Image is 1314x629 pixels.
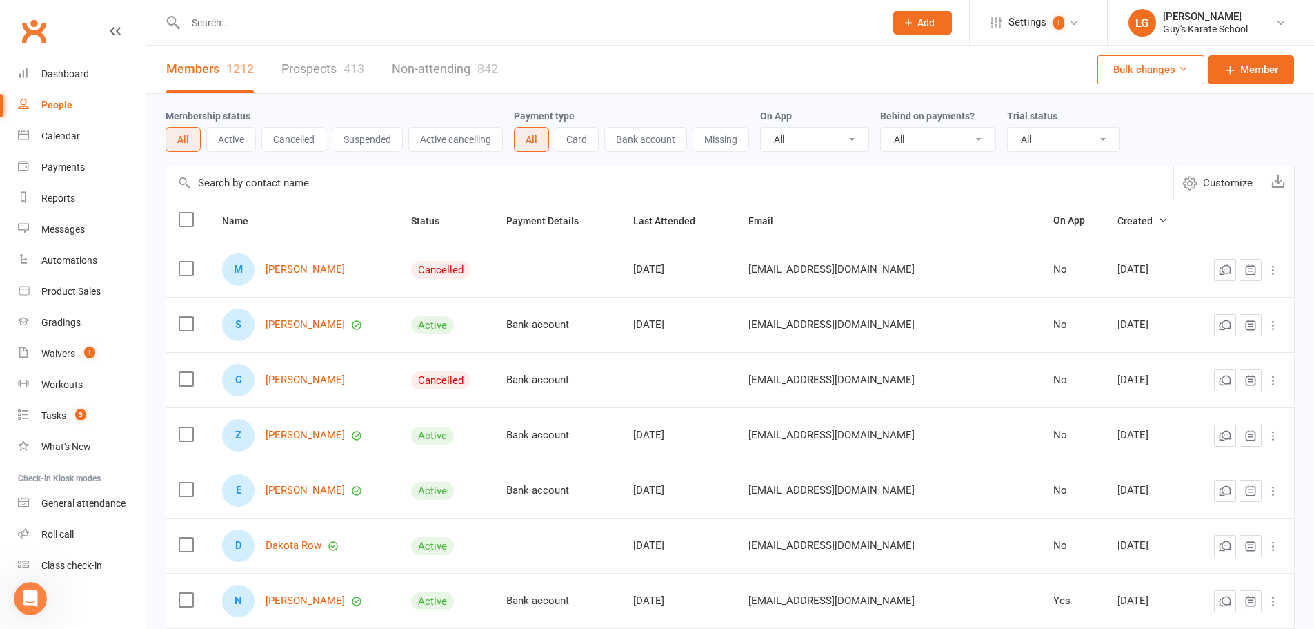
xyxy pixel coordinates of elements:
[226,61,254,76] div: 1212
[1163,23,1248,35] div: Guy's Karate School
[633,319,724,331] div: [DATE]
[166,127,201,152] button: All
[1008,7,1046,38] span: Settings
[506,429,608,441] div: Bank account
[41,286,101,297] div: Product Sales
[41,560,102,571] div: Class check-in
[84,347,95,358] span: 1
[41,99,72,110] div: People
[1117,595,1177,607] div: [DATE]
[11,309,226,367] div: Sure, I've created a report based on the waiver name for you here:[URL][DOMAIN_NAME]Jia • [DATE]A...
[411,537,454,555] div: Active
[1208,55,1294,84] a: Member
[893,11,952,35] button: Add
[41,255,97,266] div: Automations
[748,213,788,229] button: Email
[748,311,915,338] span: [EMAIL_ADDRESS][DOMAIN_NAME]
[11,228,265,309] div: Lindsay says…
[332,127,403,152] button: Suspended
[41,224,85,235] div: Messages
[61,41,254,95] div: Hey. We currently have a waiver for our birthday parties. How do i do a report of all the attende...
[222,585,255,617] div: Noah
[41,193,75,204] div: Reports
[1163,10,1248,23] div: [PERSON_NAME]
[1117,215,1168,226] span: Created
[1117,319,1177,331] div: [DATE]
[50,32,265,103] div: Hey. We currently have a waiver for our birthday parties. How do i do a report of all the attende...
[166,46,254,93] a: Members1212
[1117,429,1177,441] div: [DATE]
[181,13,875,32] input: Search...
[880,110,975,122] label: Behind on payments?
[1173,166,1262,200] button: Customize
[74,116,88,130] div: Profile image for Jia
[75,409,86,420] span: 3
[18,152,146,183] a: Payments
[266,374,345,386] a: [PERSON_NAME]
[1128,9,1156,37] div: LG
[18,432,146,463] a: What's New
[266,540,321,552] a: Dakota Row
[633,429,724,441] div: [DATE]
[1117,485,1177,496] div: [DATE]
[222,474,255,507] div: Eric
[61,236,254,290] div: I am looking for all the names and contact details of all the people who have completed the form....
[41,162,85,173] div: Payments
[1117,374,1177,386] div: [DATE]
[192,391,265,422] div: Thank you
[748,532,915,559] span: [EMAIL_ADDRESS][DOMAIN_NAME]
[633,264,724,275] div: [DATE]
[14,582,47,615] iframe: Intercom live chat
[266,429,345,441] a: [PERSON_NAME]
[506,213,594,229] button: Payment Details
[411,213,455,229] button: Status
[748,422,915,448] span: [EMAIL_ADDRESS][DOMAIN_NAME]
[18,338,146,369] a: Waivers 1
[633,540,724,552] div: [DATE]
[18,307,146,338] a: Gradings
[748,367,915,393] span: [EMAIL_ADDRESS][DOMAIN_NAME]
[222,213,263,229] button: Name
[41,130,80,142] div: Calendar
[222,364,255,396] div: Chloe
[604,127,687,152] button: Bank account
[242,6,267,30] div: Close
[506,319,608,331] div: Bank account
[506,215,594,226] span: Payment Details
[39,8,61,30] img: Profile image for Toby
[11,114,265,146] div: Jia says…
[41,410,66,421] div: Tasks
[92,118,103,128] b: Jia
[411,427,454,445] div: Active
[222,215,263,226] span: Name
[748,477,915,503] span: [EMAIL_ADDRESS][DOMAIN_NAME]
[506,485,608,496] div: Bank account
[22,154,215,208] div: Hi there, are you referring to the number of people who have signed that waiver or have you set u...
[41,529,74,540] div: Roll call
[11,32,265,114] div: Lindsay says…
[1053,540,1093,552] div: No
[266,319,345,331] a: [PERSON_NAME]
[1053,595,1093,607] div: Yes
[1053,485,1093,496] div: No
[67,7,157,17] h1: [PERSON_NAME]
[18,59,146,90] a: Dashboard
[1007,110,1057,122] label: Trial status
[9,6,35,32] button: go back
[1117,213,1168,229] button: Created
[18,121,146,152] a: Calendar
[18,400,146,432] a: Tasks 3
[18,488,146,519] a: General attendance kiosk mode
[411,261,470,279] div: Cancelled
[21,452,32,463] button: Upload attachment
[1117,540,1177,552] div: [DATE]
[633,485,724,496] div: [DATE]
[66,452,77,463] button: Gif picker
[237,447,259,469] button: Send a message…
[41,379,83,390] div: Workouts
[11,146,265,227] div: Jia says…
[216,6,242,32] button: Home
[50,228,265,298] div: I am looking for all the names and contact details of all the people who have completed the form....
[22,369,70,378] div: Jia • [DATE]
[633,595,724,607] div: [DATE]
